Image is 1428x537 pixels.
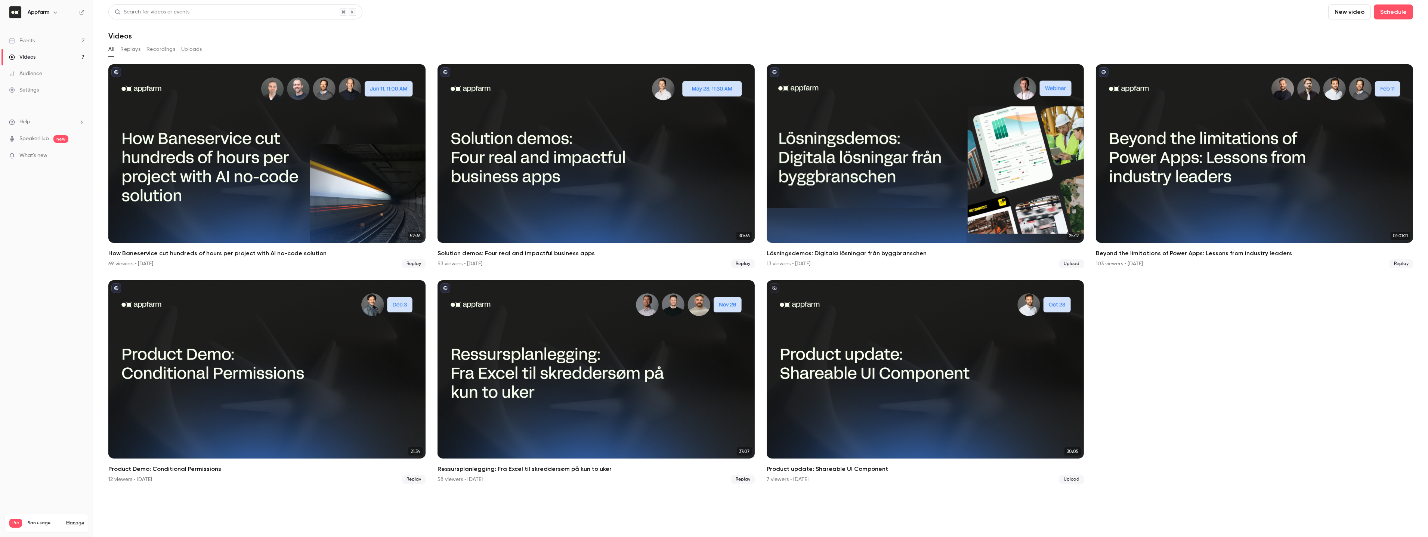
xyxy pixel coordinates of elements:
[1096,260,1143,268] div: 103 viewers • [DATE]
[9,86,39,94] div: Settings
[111,283,121,293] button: published
[1096,249,1413,258] h2: Beyond the limitations of Power Apps: Lessons from industry leaders
[108,280,426,484] a: 21:34Product Demo: Conditional Permissions12 viewers • [DATE]Replay
[438,249,755,258] h2: Solution demos: Four real and impactful business apps
[438,64,755,268] a: 30:36Solution demos: Four real and impactful business apps53 viewers • [DATE]Replay
[731,475,755,484] span: Replay
[441,283,450,293] button: published
[19,118,30,126] span: Help
[767,64,1084,268] li: Lösningsdemos: Digitala lösningar från byggbranschen
[731,259,755,268] span: Replay
[408,447,423,456] span: 21:34
[111,67,121,77] button: published
[438,280,755,484] li: Ressursplanlegging: Fra Excel til skreddersøm på kun to uker
[402,259,426,268] span: Replay
[736,232,752,240] span: 30:36
[108,64,426,268] li: How Baneservice cut hundreds of hours per project with AI no-code solution
[9,6,21,18] img: Appfarm
[1067,232,1081,240] span: 25:12
[1099,67,1109,77] button: published
[1064,447,1081,456] span: 30:05
[9,519,22,528] span: Pro
[1374,4,1413,19] button: Schedule
[146,43,175,55] button: Recordings
[1328,4,1371,19] button: New video
[108,64,1413,484] ul: Videos
[1059,259,1084,268] span: Upload
[438,280,755,484] a: 37:07Ressursplanlegging: Fra Excel til skreddersøm på kun to uker58 viewers • [DATE]Replay
[438,476,483,483] div: 58 viewers • [DATE]
[767,249,1084,258] h2: Lösningsdemos: Digitala lösningar från byggbranschen
[1096,64,1413,268] li: Beyond the limitations of Power Apps: Lessons from industry leaders
[767,465,1084,473] h2: Product update: Shareable UI Component
[441,67,450,77] button: published
[108,476,152,483] div: 12 viewers • [DATE]
[438,64,755,268] li: Solution demos: Four real and impactful business apps
[767,280,1084,484] a: 30:05Product update: Shareable UI Component7 viewers • [DATE]Upload
[770,67,779,77] button: published
[767,476,809,483] div: 7 viewers • [DATE]
[767,280,1084,484] li: Product update: Shareable UI Component
[108,4,1413,533] section: Videos
[1391,232,1410,240] span: 01:01:21
[120,43,140,55] button: Replays
[767,64,1084,268] a: 25:12Lösningsdemos: Digitala lösningar från byggbranschen13 viewers • [DATE]Upload
[53,135,68,143] span: new
[108,43,114,55] button: All
[737,447,752,456] span: 37:07
[767,260,810,268] div: 13 viewers • [DATE]
[9,53,35,61] div: Videos
[9,118,84,126] li: help-dropdown-opener
[108,260,153,268] div: 69 viewers • [DATE]
[115,8,189,16] div: Search for videos or events
[108,31,132,40] h1: Videos
[402,475,426,484] span: Replay
[108,64,426,268] a: 52:36How Baneservice cut hundreds of hours per project with AI no-code solution69 viewers • [DATE...
[1390,259,1413,268] span: Replay
[108,465,426,473] h2: Product Demo: Conditional Permissions
[1096,64,1413,268] a: 01:01:21Beyond the limitations of Power Apps: Lessons from industry leaders103 viewers • [DATE]Re...
[66,520,84,526] a: Manage
[770,283,779,293] button: unpublished
[1059,475,1084,484] span: Upload
[27,520,62,526] span: Plan usage
[438,465,755,473] h2: Ressursplanlegging: Fra Excel til skreddersøm på kun to uker
[19,152,47,160] span: What's new
[28,9,49,16] h6: Appfarm
[408,232,423,240] span: 52:36
[19,135,49,143] a: SpeakerHub
[9,70,42,77] div: Audience
[108,280,426,484] li: Product Demo: Conditional Permissions
[181,43,202,55] button: Uploads
[438,260,482,268] div: 53 viewers • [DATE]
[9,37,35,44] div: Events
[108,249,426,258] h2: How Baneservice cut hundreds of hours per project with AI no-code solution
